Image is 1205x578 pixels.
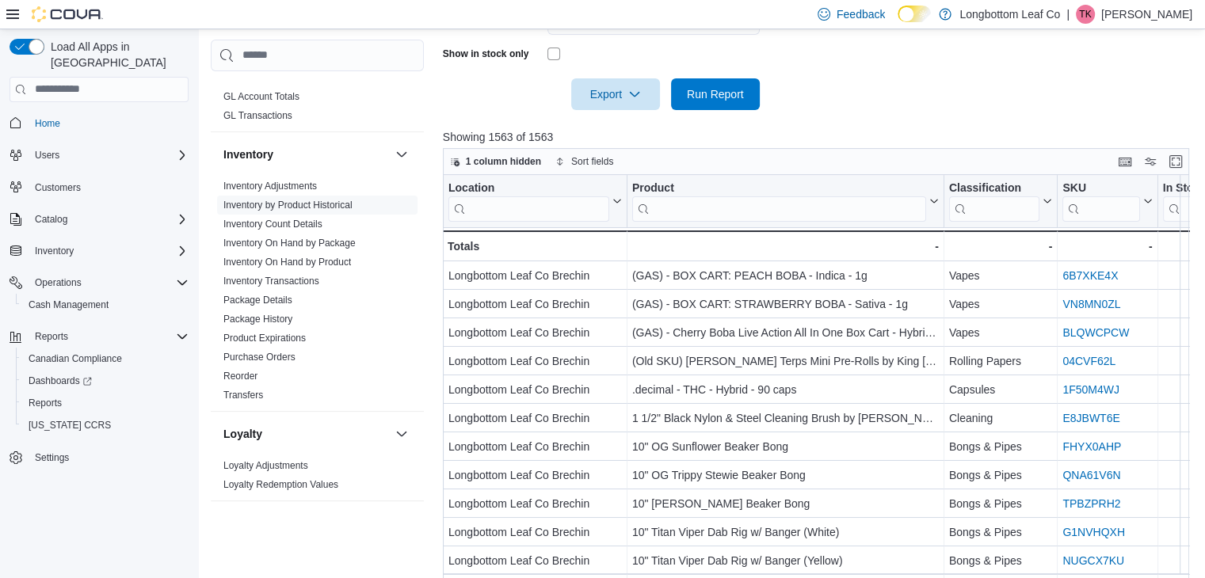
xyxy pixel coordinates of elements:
span: Purchase Orders [223,351,296,363]
div: Longbottom Leaf Co Brechin [448,380,622,399]
span: Canadian Compliance [22,349,189,368]
div: Bongs & Pipes [949,466,1052,485]
div: Longbottom Leaf Co Brechin [448,323,622,342]
div: Capsules [949,380,1052,399]
div: (GAS) - BOX CART: PEACH BOBA - Indica - 1g [632,266,939,285]
span: Customers [29,177,189,197]
div: Loyalty [211,456,424,500]
div: Tom Kiriakou [1076,5,1095,24]
h3: Inventory [223,146,273,162]
span: Product Expirations [223,332,306,344]
button: Location [448,181,622,221]
a: Product Expirations [223,333,306,344]
span: Run Report [687,86,744,102]
div: Rolling Papers [949,352,1052,371]
a: Home [29,114,67,133]
button: Display options [1141,152,1160,171]
span: Inventory Transactions [223,275,319,287]
div: (Old SKU) [PERSON_NAME] Terps Mini Pre-Rolls by King [PERSON_NAME] [632,352,939,371]
a: VN8MN0ZL [1062,298,1120,310]
span: Package History [223,313,292,325]
span: Reports [29,327,189,346]
button: Operations [3,272,195,294]
a: 1F50M4WJ [1062,383,1119,396]
span: Users [29,146,189,165]
div: Bongs & Pipes [949,437,1052,456]
span: Inventory by Product Historical [223,199,353,211]
a: GL Account Totals [223,91,299,102]
button: Loyalty [392,424,411,443]
span: Export [581,78,650,110]
button: Inventory [392,145,411,164]
span: Inventory [29,241,189,260]
span: GL Transactions [223,109,292,122]
button: Catalog [29,210,74,229]
span: Settings [35,451,69,464]
span: Reports [35,330,68,343]
a: Transfers [223,390,263,401]
div: Totals [448,237,622,256]
button: Home [3,112,195,135]
a: Settings [29,448,75,467]
div: Vapes [949,295,1052,314]
div: (GAS) - Cherry Boba Live Action All In One Box Cart - Hybrid - 1g [632,323,939,342]
p: Showing 1563 of 1563 [443,129,1197,145]
div: Product [632,181,926,221]
a: FHYX0AHP [1062,440,1121,453]
span: Home [35,117,60,130]
div: Classification [949,181,1039,221]
div: 1 1/2" Black Nylon & Steel Cleaning Brush by [PERSON_NAME]'s [632,409,939,428]
button: Finance [392,55,411,74]
button: Enter fullscreen [1166,152,1185,171]
button: Reports [16,392,195,414]
span: Reports [22,394,189,413]
a: Cash Management [22,295,115,314]
span: Inventory On Hand by Package [223,237,356,249]
span: GL Account Totals [223,90,299,103]
p: Longbottom Leaf Co [959,5,1060,24]
img: Cova [32,6,103,22]
div: Longbottom Leaf Co Brechin [448,409,622,428]
span: Inventory Count Details [223,218,322,230]
span: Loyalty Adjustments [223,459,308,472]
a: GL Transactions [223,110,292,121]
button: Reports [3,325,195,348]
div: Longbottom Leaf Co Brechin [448,295,622,314]
a: Inventory On Hand by Package [223,238,356,249]
div: .decimal - THC - Hybrid - 90 caps [632,380,939,399]
button: Inventory [3,240,195,262]
div: Bongs & Pipes [949,551,1052,570]
span: Users [35,149,59,162]
input: Dark Mode [898,6,931,22]
nav: Complex example [10,105,189,511]
button: Catalog [3,208,195,230]
a: Dashboards [16,370,195,392]
button: Keyboard shortcuts [1115,152,1134,171]
button: Customers [3,176,195,199]
div: Longbottom Leaf Co Brechin [448,494,622,513]
div: 10" Titan Viper Dab Rig w/ Banger (White) [632,523,939,542]
div: (GAS) - BOX CART: STRAWBERRY BOBA - Sativa - 1g [632,295,939,314]
button: SKU [1062,181,1152,221]
button: Settings [3,446,195,469]
button: Inventory [223,146,389,162]
div: 10" Titan Viper Dab Rig w/ Banger (Yellow) [632,551,939,570]
a: Loyalty Adjustments [223,460,308,471]
a: Reorder [223,371,257,382]
span: Reorder [223,370,257,382]
button: Run Report [671,78,760,110]
a: Inventory by Product Historical [223,200,353,211]
button: 1 column hidden [444,152,547,171]
a: G1NVHQXH [1062,526,1125,538]
div: - [949,237,1052,256]
a: Package Details [223,295,292,306]
div: Classification [949,181,1039,196]
button: Users [3,144,195,166]
label: Show in stock only [443,48,529,60]
button: Inventory [29,241,80,260]
button: Loyalty [223,426,389,442]
button: Export [571,78,660,110]
div: Longbottom Leaf Co Brechin [448,523,622,542]
span: Sort fields [571,155,613,168]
